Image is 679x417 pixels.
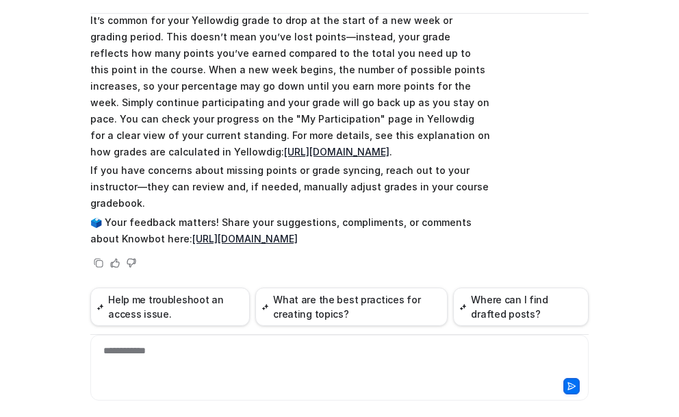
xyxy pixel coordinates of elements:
p: 🗳️ Your feedback matters! Share your suggestions, compliments, or comments about Knowbot here: [90,214,491,247]
a: [URL][DOMAIN_NAME] [284,146,389,157]
a: [URL][DOMAIN_NAME] [192,233,298,244]
button: Help me troubleshoot an access issue. [90,288,250,326]
button: Where can I find drafted posts? [453,288,589,326]
button: What are the best practices for creating topics? [255,288,448,326]
p: It’s common for your Yellowdig grade to drop at the start of a new week or grading period. This d... [90,12,491,160]
p: If you have concerns about missing points or grade syncing, reach out to your instructor—they can... [90,162,491,212]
